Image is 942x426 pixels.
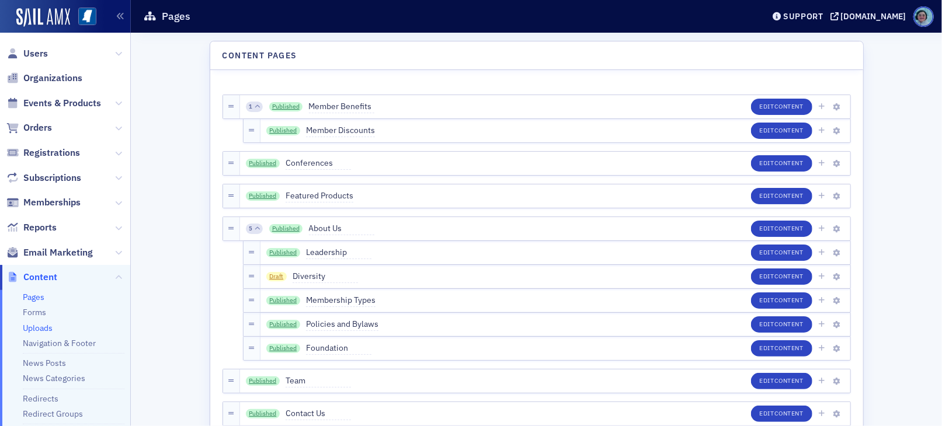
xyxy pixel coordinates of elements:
[246,376,280,386] a: Published
[751,268,812,285] button: EditContent
[6,121,52,134] a: Orders
[774,409,804,417] span: Content
[286,190,353,202] span: Featured Products
[774,126,804,134] span: Content
[774,296,804,304] span: Content
[306,294,376,307] span: Membership Types
[249,103,252,111] span: 1
[306,246,371,259] span: Leadership
[751,406,812,422] button: EditContent
[246,409,280,418] a: Published
[6,271,57,284] a: Content
[751,155,812,172] button: EditContent
[309,100,374,113] span: Member Benefits
[751,292,812,309] button: EditContent
[6,97,101,110] a: Events & Products
[309,222,374,235] span: About Us
[286,157,351,170] span: Conferences
[6,246,93,259] a: Email Marketing
[774,344,804,352] span: Content
[23,292,44,302] a: Pages
[751,316,812,333] button: EditContent
[774,224,804,232] span: Content
[6,146,80,159] a: Registrations
[783,11,823,22] div: Support
[249,225,252,233] span: 5
[23,323,53,333] a: Uploads
[830,12,910,20] button: [DOMAIN_NAME]
[23,146,80,159] span: Registrations
[293,270,358,283] span: Diversity
[269,102,303,111] a: Published
[774,191,804,200] span: Content
[223,50,297,62] h4: Content Pages
[246,159,280,168] a: Published
[269,224,303,233] a: Published
[246,191,280,201] a: Published
[266,344,300,353] a: Published
[23,307,46,317] a: Forms
[6,172,81,184] a: Subscriptions
[306,124,375,137] span: Member Discounts
[6,47,48,60] a: Users
[774,248,804,256] span: Content
[23,196,81,209] span: Memberships
[774,159,804,167] span: Content
[306,318,378,331] span: Policies and Bylaws
[23,121,52,134] span: Orders
[23,97,101,110] span: Events & Products
[23,172,81,184] span: Subscriptions
[286,407,351,420] span: Contact Us
[23,271,57,284] span: Content
[23,338,96,348] a: Navigation & Footer
[774,102,804,110] span: Content
[751,99,812,115] button: EditContent
[751,373,812,389] button: EditContent
[266,320,300,329] a: Published
[6,221,57,234] a: Reports
[751,340,812,357] button: EditContent
[751,188,812,204] button: EditContent
[751,221,812,237] button: EditContent
[774,272,804,280] span: Content
[162,9,190,23] h1: Pages
[6,72,82,85] a: Organizations
[23,221,57,234] span: Reports
[23,393,58,404] a: Redirects
[306,342,371,355] span: Foundation
[23,246,93,259] span: Email Marketing
[774,376,804,385] span: Content
[16,8,70,27] img: SailAMX
[286,375,351,387] span: Team
[23,72,82,85] span: Organizations
[78,8,96,26] img: SailAMX
[23,47,48,60] span: Users
[23,408,83,419] a: Redirect Groups
[266,272,287,281] span: Draft
[751,123,812,139] button: EditContent
[6,196,81,209] a: Memberships
[266,296,300,305] a: Published
[70,8,96,27] a: View Homepage
[913,6,934,27] span: Profile
[23,373,85,383] a: News Categories
[23,358,66,368] a: News Posts
[841,11,906,22] div: [DOMAIN_NAME]
[266,126,300,135] a: Published
[774,320,804,328] span: Content
[266,248,300,257] a: Published
[751,245,812,261] button: EditContent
